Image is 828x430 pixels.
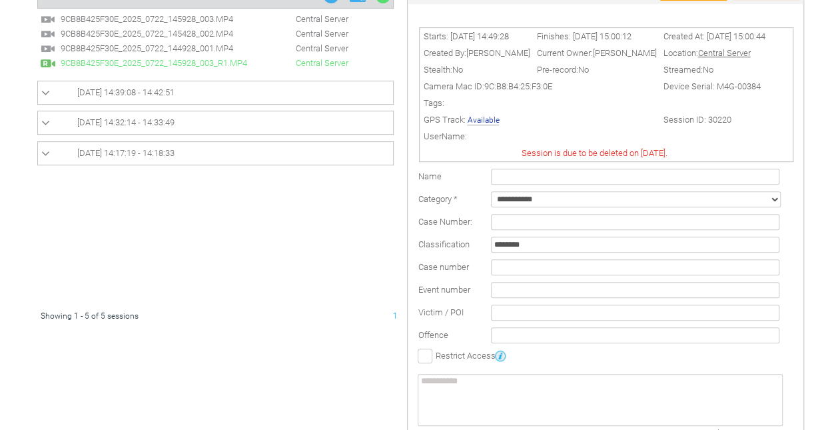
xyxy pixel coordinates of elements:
[484,81,552,91] span: 9C:B8:B4:25:F3:0E
[697,48,750,58] span: Central Server
[41,145,390,161] a: [DATE] 14:17:19 - 14:18:33
[423,131,466,141] span: UserName:
[420,61,533,78] td: Stealth:
[262,43,355,53] span: Central Server
[578,65,588,75] span: No
[418,217,472,227] span: Case Number:
[466,48,530,58] span: [PERSON_NAME]
[57,58,260,68] span: 9CB8B425F30E_2025_0722_145928_003_R1.MP4
[533,61,659,78] td: Pre-record:
[414,347,803,364] td: Restrict Access
[418,194,457,204] label: Category *
[77,87,175,97] span: [DATE] 14:39:08 - 14:42:51
[41,43,355,53] a: 9CB8B425F30E_2025_0722_144928_001.MP4 Central Server
[57,14,260,24] span: 9CB8B425F30E_2025_0722_145928_003.MP4
[707,115,731,125] span: 30220
[659,45,768,61] td: Location:
[420,78,659,95] td: Camera Mac ID:
[77,148,175,158] span: [DATE] 14:17:19 - 14:18:33
[663,81,714,91] span: Device Serial:
[41,85,390,101] a: [DATE] 14:39:08 - 14:42:51
[41,115,390,131] a: [DATE] 14:32:14 - 14:33:49
[418,330,448,340] span: Offence
[452,65,462,75] span: No
[77,117,175,127] span: [DATE] 14:32:14 - 14:33:49
[418,239,469,249] span: Classification
[418,171,441,181] label: Name
[521,148,667,158] span: Session is due to be deleted on [DATE].
[423,115,465,125] span: GPS Track:
[659,61,768,78] td: Streamed:
[716,81,760,91] span: M4G-00384
[706,31,765,41] span: [DATE] 15:00:44
[41,12,55,27] img: video24.svg
[41,311,139,321] span: Showing 1 - 5 of 5 sessions
[57,43,260,53] span: 9CB8B425F30E_2025_0722_144928_001.MP4
[41,27,55,41] img: video24.svg
[262,14,355,24] span: Central Server
[450,31,508,41] span: [DATE] 14:49:28
[41,28,355,38] a: 9CB8B425F30E_2025_0722_145428_002.MP4 Central Server
[663,115,705,125] span: Session ID:
[418,285,470,295] span: Event number
[41,41,55,56] img: video24.svg
[262,29,355,39] span: Central Server
[41,56,55,71] img: R_Complete.svg
[702,65,713,75] span: No
[592,48,656,58] span: [PERSON_NAME]
[418,262,468,272] span: Case number
[262,58,355,68] span: Central Server
[418,307,463,317] span: Victim / POI
[41,13,355,23] a: 9CB8B425F30E_2025_0722_145928_003.MP4 Central Server
[467,115,499,125] a: Available
[420,45,533,61] td: Created By:
[392,311,397,321] span: 1
[663,31,704,41] span: Created At:
[423,98,444,108] span: Tags:
[572,31,631,41] span: [DATE] 15:00:12
[423,31,448,41] span: Starts:
[533,45,659,61] td: Current Owner:
[57,29,260,39] span: 9CB8B425F30E_2025_0722_145428_002.MP4
[536,31,570,41] span: Finishes:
